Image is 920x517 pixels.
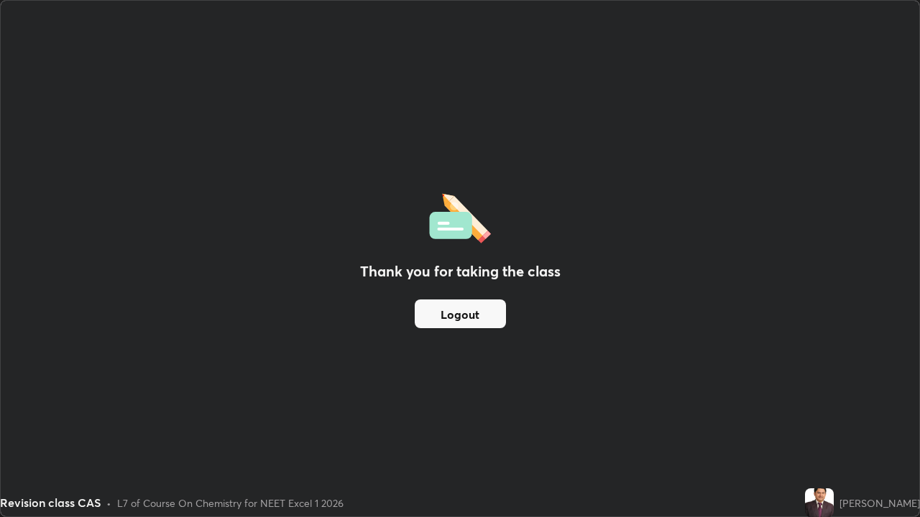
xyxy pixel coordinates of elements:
div: • [106,495,111,511]
img: offlineFeedback.1438e8b3.svg [429,189,491,243]
div: L7 of Course On Chemistry for NEET Excel 1 2026 [117,495,344,511]
h2: Thank you for taking the class [360,261,561,282]
button: Logout [415,299,506,328]
img: 682439f971974016be8beade0d312caf.jpg [805,488,834,517]
div: [PERSON_NAME] [839,495,920,511]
